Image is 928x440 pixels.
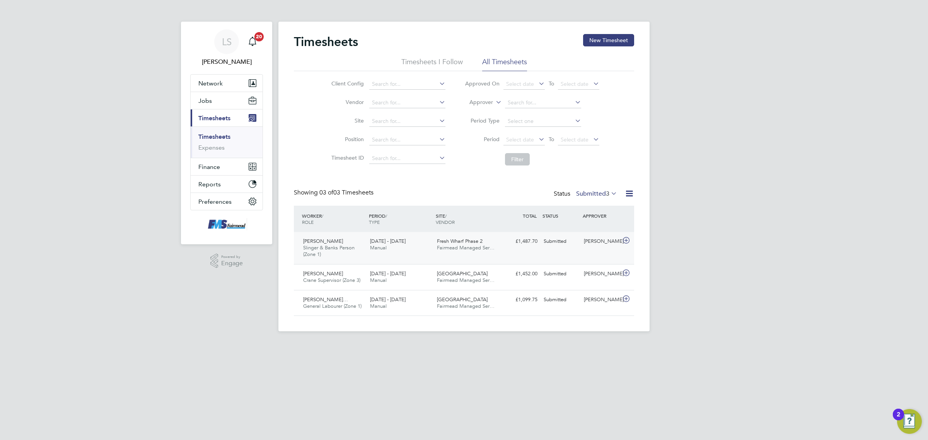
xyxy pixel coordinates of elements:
[369,135,445,145] input: Search for...
[191,176,263,193] button: Reports
[437,238,483,244] span: Fresh Wharf Phase 2
[303,296,348,303] span: [PERSON_NAME]…
[191,109,263,126] button: Timesheets
[319,189,333,196] span: 03 of
[198,163,220,171] span: Finance
[581,235,621,248] div: [PERSON_NAME]
[434,209,501,229] div: SITE
[370,277,387,283] span: Manual
[245,29,260,54] a: 20
[482,57,527,71] li: All Timesheets
[561,80,589,87] span: Select date
[436,219,455,225] span: VENDOR
[198,80,223,87] span: Network
[191,92,263,109] button: Jobs
[319,189,374,196] span: 03 Timesheets
[500,268,541,280] div: £1,452.00
[191,126,263,158] div: Timesheets
[500,235,541,248] div: £1,487.70
[546,78,556,89] span: To
[386,213,387,219] span: /
[370,270,406,277] span: [DATE] - [DATE]
[206,218,247,230] img: f-mead-logo-retina.png
[437,270,488,277] span: [GEOGRAPHIC_DATA]
[554,189,619,200] div: Status
[561,136,589,143] span: Select date
[465,136,500,143] label: Period
[523,213,537,219] span: TOTAL
[300,209,367,229] div: WORKER
[221,260,243,267] span: Engage
[369,79,445,90] input: Search for...
[541,235,581,248] div: Submitted
[369,153,445,164] input: Search for...
[576,190,617,198] label: Submitted
[191,75,263,92] button: Network
[329,154,364,161] label: Timesheet ID
[465,117,500,124] label: Period Type
[500,293,541,306] div: £1,099.75
[198,97,212,104] span: Jobs
[329,117,364,124] label: Site
[581,293,621,306] div: [PERSON_NAME]
[401,57,463,71] li: Timesheets I Follow
[190,218,263,230] a: Go to home page
[445,213,447,219] span: /
[329,136,364,143] label: Position
[303,238,343,244] span: [PERSON_NAME]
[370,296,406,303] span: [DATE] - [DATE]
[190,57,263,67] span: Lawrence Schott
[581,268,621,280] div: [PERSON_NAME]
[505,97,581,108] input: Search for...
[369,219,380,225] span: TYPE
[302,219,314,225] span: ROLE
[322,213,323,219] span: /
[437,303,495,309] span: Fairmead Managed Ser…
[370,238,406,244] span: [DATE] - [DATE]
[222,37,232,47] span: LS
[303,277,360,283] span: Crane Supervisor (Zone 3)
[437,277,495,283] span: Fairmead Managed Ser…
[606,190,609,198] span: 3
[190,29,263,67] a: LS[PERSON_NAME]
[437,296,488,303] span: [GEOGRAPHIC_DATA]
[506,136,534,143] span: Select date
[329,80,364,87] label: Client Config
[437,244,495,251] span: Fairmead Managed Ser…
[897,414,900,425] div: 2
[583,34,634,46] button: New Timesheet
[465,80,500,87] label: Approved On
[294,189,375,197] div: Showing
[505,116,581,127] input: Select one
[210,254,243,268] a: Powered byEngage
[303,303,362,309] span: General Labourer (Zone 1)
[294,34,358,49] h2: Timesheets
[191,158,263,175] button: Finance
[303,244,355,258] span: Slinger & Banks Person (Zone 1)
[546,134,556,144] span: To
[181,22,272,244] nav: Main navigation
[581,209,621,223] div: APPROVER
[303,270,343,277] span: [PERSON_NAME]
[367,209,434,229] div: PERIOD
[369,116,445,127] input: Search for...
[191,193,263,210] button: Preferences
[897,409,922,434] button: Open Resource Center, 2 new notifications
[370,303,387,309] span: Manual
[198,181,221,188] span: Reports
[541,293,581,306] div: Submitted
[221,254,243,260] span: Powered by
[369,97,445,108] input: Search for...
[541,209,581,223] div: STATUS
[506,80,534,87] span: Select date
[198,114,230,122] span: Timesheets
[198,198,232,205] span: Preferences
[370,244,387,251] span: Manual
[198,133,230,140] a: Timesheets
[541,268,581,280] div: Submitted
[198,144,225,151] a: Expenses
[505,153,530,165] button: Filter
[254,32,264,41] span: 20
[458,99,493,106] label: Approver
[329,99,364,106] label: Vendor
